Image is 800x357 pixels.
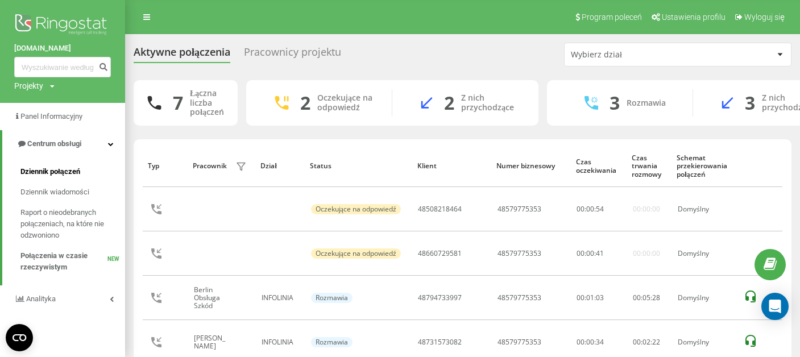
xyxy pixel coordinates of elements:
div: Pracownicy projektu [244,46,341,64]
div: Domyślny [678,205,731,213]
div: 48579775353 [498,294,541,302]
span: 05 [643,293,650,302]
div: Łączna liczba połączeń [190,89,224,117]
div: 3 [610,92,620,114]
button: Open CMP widget [6,324,33,351]
div: 00:00:34 [577,338,620,346]
a: Dziennik wiadomości [20,182,125,202]
span: Raport o nieodebranych połączeniach, na które nie odzwoniono [20,207,119,241]
img: Ringostat logo [14,11,111,40]
div: Oczekujące na odpowiedź [317,93,375,113]
a: [DOMAIN_NAME] [14,43,111,54]
span: 00 [633,337,641,347]
div: Status [310,162,407,170]
div: Rozmawia [627,98,666,108]
div: 48579775353 [498,338,541,346]
div: 00:00:00 [633,205,660,213]
div: Domyślny [678,338,731,346]
div: Domyślny [678,250,731,258]
div: 48579775353 [498,205,541,213]
span: Ustawienia profilu [662,13,726,22]
span: Panel Informacyjny [20,112,82,121]
div: Open Intercom Messenger [761,293,789,320]
a: Połączenia w czasie rzeczywistymNEW [20,246,125,277]
div: 00:01:03 [577,294,620,302]
span: Połączenia w czasie rzeczywistym [20,250,107,273]
div: Wybierz dział [571,50,707,60]
div: Domyślny [678,294,731,302]
div: 7 [173,92,183,114]
div: Oczekujące na odpowiedź [311,204,401,214]
div: : : [577,205,604,213]
span: Program poleceń [582,13,642,22]
div: Numer biznesowy [496,162,565,170]
span: Centrum obsługi [27,139,81,148]
div: Pracownik [193,162,227,170]
div: : : [633,294,660,302]
span: 02 [643,337,650,347]
span: Analityka [26,294,56,303]
span: 22 [652,337,660,347]
div: Schemat przekierowania połączeń [677,154,732,178]
div: Rozmawia [311,293,353,303]
div: Klient [417,162,486,170]
span: Dziennik połączeń [20,166,80,177]
div: 2 [300,92,310,114]
div: Dział [260,162,299,170]
input: Wyszukiwanie według numeru [14,57,111,77]
span: 41 [596,248,604,258]
div: Aktywne połączenia [134,46,230,64]
span: Dziennik wiadomości [20,186,89,198]
div: 48794733997 [418,294,462,302]
span: 54 [596,204,604,214]
div: INFOLINIA [262,294,298,302]
a: Centrum obsługi [2,130,125,157]
span: Wyloguj się [744,13,785,22]
div: Projekty [14,80,43,92]
div: Czas oczekiwania [576,158,621,175]
div: [PERSON_NAME] [194,334,233,351]
span: 00 [577,204,585,214]
div: Typ [148,162,182,170]
div: : : [633,338,660,346]
div: Rozmawia [311,337,353,347]
div: Berlin Obsługa Szkód [194,286,233,310]
a: Dziennik połączeń [20,161,125,182]
div: Czas trwania rozmowy [632,154,666,178]
div: 2 [444,92,454,114]
span: 00 [586,204,594,214]
div: : : [577,250,604,258]
span: 28 [652,293,660,302]
div: 48731573082 [418,338,462,346]
span: 00 [577,248,585,258]
div: 3 [745,92,755,114]
span: 00 [586,248,594,258]
div: 48660729581 [418,250,462,258]
a: Raport o nieodebranych połączeniach, na które nie odzwoniono [20,202,125,246]
div: 48508218464 [418,205,462,213]
span: 00 [633,293,641,302]
div: Z nich przychodzące [461,93,521,113]
div: 48579775353 [498,250,541,258]
div: INFOLINIA [262,338,298,346]
div: Oczekujące na odpowiedź [311,248,401,259]
div: 00:00:00 [633,250,660,258]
